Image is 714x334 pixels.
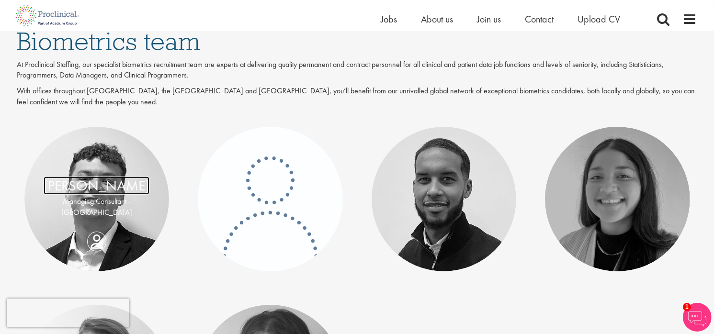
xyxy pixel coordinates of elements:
iframe: reCAPTCHA [7,299,129,327]
a: [PERSON_NAME] [44,177,149,195]
p: At Proclinical Staffing, our specialist biometrics recruitment team are experts at delivering qua... [17,59,697,81]
span: Biometrics team [17,25,201,57]
a: Upload CV [578,13,621,25]
a: Join us [477,13,501,25]
p: Managing Consultant - [GEOGRAPHIC_DATA] [34,196,160,218]
span: 1 [683,303,691,311]
a: Jobs [381,13,397,25]
p: With offices throughout [GEOGRAPHIC_DATA], the [GEOGRAPHIC_DATA] and [GEOGRAPHIC_DATA], you’ll be... [17,86,697,108]
a: About us [421,13,453,25]
img: Chatbot [683,303,712,332]
a: Contact [525,13,554,25]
